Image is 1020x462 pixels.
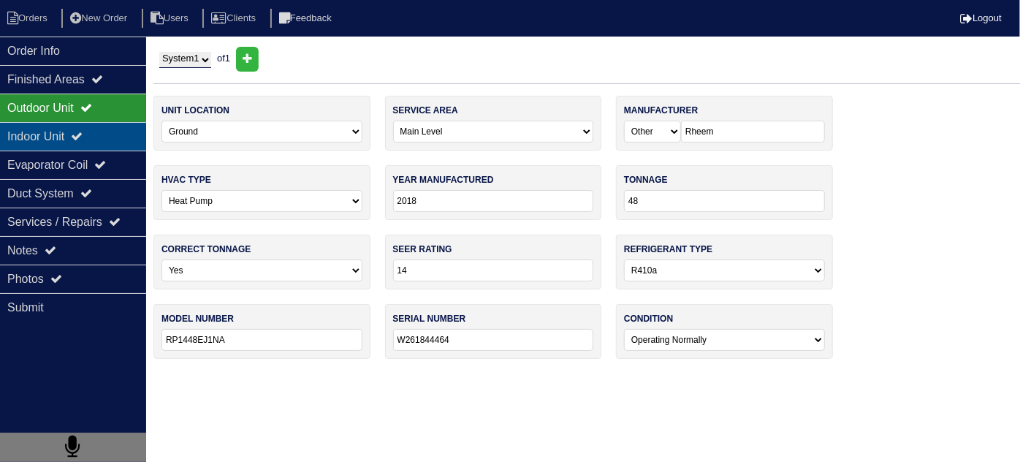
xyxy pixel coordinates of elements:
a: Logout [960,12,1002,23]
label: tonnage [624,173,668,186]
label: year manufactured [393,173,494,186]
a: Clients [202,12,267,23]
a: Users [142,12,200,23]
label: correct tonnage [161,243,251,256]
label: model number [161,312,234,325]
label: refrigerant type [624,243,712,256]
label: serial number [393,312,466,325]
label: manufacturer [624,104,698,117]
label: hvac type [161,173,211,186]
label: service area [393,104,458,117]
div: of 1 [153,47,1020,72]
label: condition [624,312,673,325]
label: seer rating [393,243,452,256]
li: Feedback [270,9,343,29]
li: Users [142,9,200,29]
a: New Order [61,12,139,23]
li: New Order [61,9,139,29]
label: unit location [161,104,229,117]
li: Clients [202,9,267,29]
